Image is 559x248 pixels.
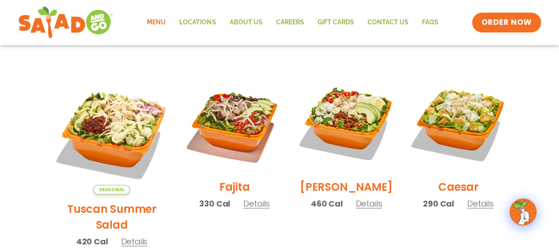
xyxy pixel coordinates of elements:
[52,74,172,194] img: Product photo for Tuscan Summer Salad
[219,179,250,195] h2: Fajita
[93,185,130,194] span: Seasonal
[185,74,283,172] img: Product photo for Fajita Salad
[269,12,310,33] a: Careers
[423,197,454,210] span: 290 Cal
[310,12,360,33] a: GIFT CARDS
[355,198,382,209] span: Details
[121,236,147,247] span: Details
[199,197,230,210] span: 330 Cal
[415,12,445,33] a: FAQs
[311,197,343,210] span: 460 Cal
[438,179,478,195] h2: Caesar
[223,12,269,33] a: About Us
[409,74,507,172] img: Product photo for Caesar Salad
[18,5,113,41] img: new-SAG-logo-768×292
[140,12,173,33] a: Menu
[140,12,445,33] nav: Menu
[52,201,172,233] h2: Tuscan Summer Salad
[472,13,541,32] a: ORDER NOW
[481,17,532,28] span: ORDER NOW
[510,199,536,225] img: wpChatIcon
[173,12,223,33] a: Locations
[76,235,108,248] span: 420 Cal
[243,198,270,209] span: Details
[297,74,395,172] img: Product photo for Cobb Salad
[300,179,393,195] h2: [PERSON_NAME]
[360,12,415,33] a: Contact Us
[467,198,494,209] span: Details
